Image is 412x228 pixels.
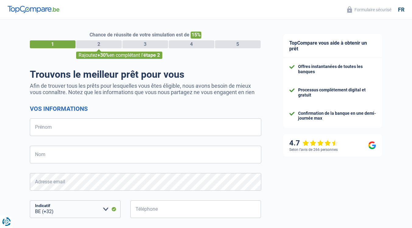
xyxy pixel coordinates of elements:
[298,111,376,121] div: Confirmation de la banque en une demi-journée max
[30,83,261,95] p: Afin de trouver tous les prêts pour lesquelles vous êtes éligible, nous avons besoin de mieux vou...
[343,5,395,15] button: Formulaire sécurisé
[8,6,59,13] img: TopCompare Logo
[30,69,261,80] h1: Trouvons le meilleur prêt pour vous
[130,200,261,218] input: 401020304
[30,105,261,112] h2: Vos informations
[90,32,189,38] span: Chance de réussite de votre simulation est de
[143,52,160,58] span: étape 2
[76,40,122,48] div: 2
[289,139,338,148] div: 4.7
[215,40,261,48] div: 5
[298,87,376,98] div: Processus complètement digital et gratuit
[169,40,214,48] div: 4
[298,64,376,74] div: Offres instantanées de toutes les banques
[289,148,338,152] div: Selon l’avis de 266 personnes
[283,34,382,58] div: TopCompare vous aide à obtenir un prêt
[97,52,109,58] span: +30%
[191,32,201,39] span: 15%
[122,40,168,48] div: 3
[76,52,162,59] div: Rajoutez en complétant l'
[30,40,76,48] div: 1
[398,6,404,13] div: fr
